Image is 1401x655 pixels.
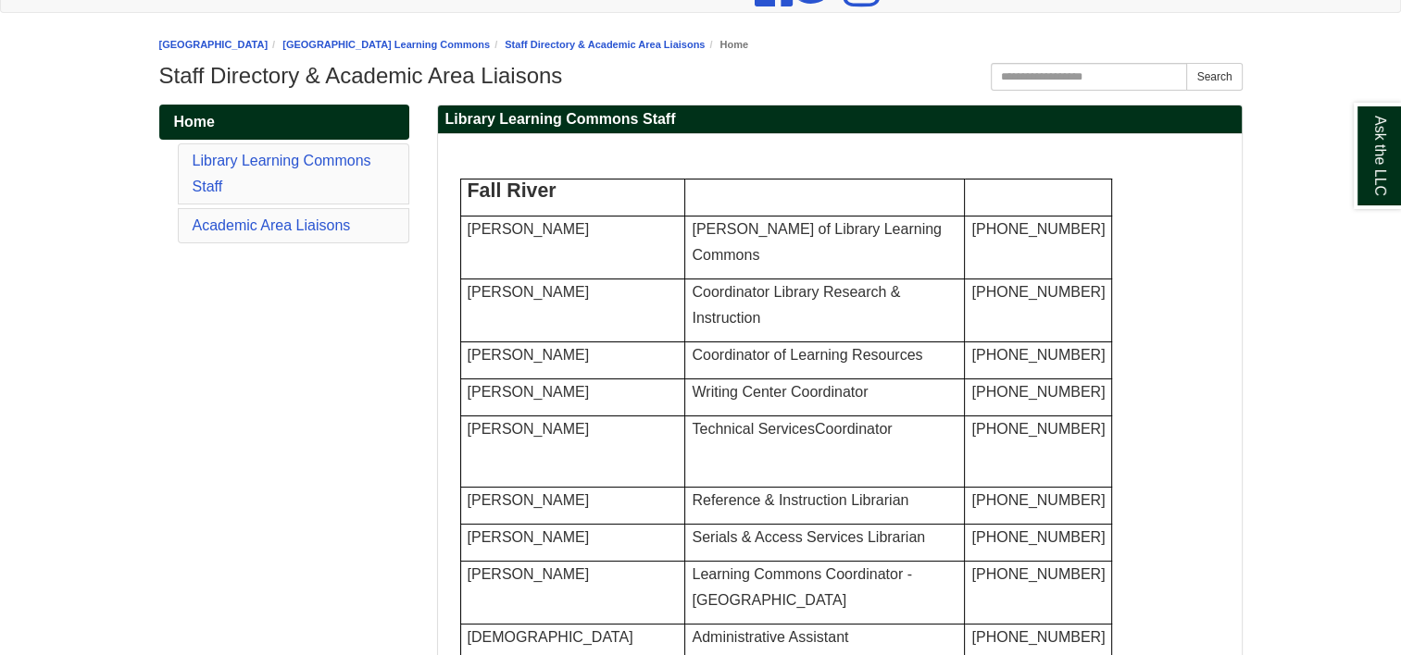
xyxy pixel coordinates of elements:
span: Fall River [468,179,557,202]
span: [PHONE_NUMBER] [971,384,1105,400]
span: [PERSON_NAME] [468,384,590,400]
span: Reference & Instruction Librarian [692,492,908,508]
div: Guide Pages [159,105,409,247]
span: [PHONE_NUMBER] [971,566,1105,582]
span: Home [174,114,215,130]
span: Serials & Access Services Librarian [692,529,925,545]
li: Home [705,36,748,54]
span: [PERSON_NAME] [468,421,590,437]
font: [PERSON_NAME] [468,221,590,237]
span: Writing Center Coordinator [692,384,868,400]
span: Learning Commons Coordinator - [GEOGRAPHIC_DATA] [692,566,911,608]
span: [PHONE_NUMBER] [971,284,1105,300]
a: Library Learning Commons Staff [193,153,371,194]
a: Academic Area Liaisons [193,217,351,233]
span: [PHONE_NUMBER] [971,347,1105,363]
span: [PERSON_NAME] [468,492,590,508]
span: [PERSON_NAME] [468,284,590,300]
span: [PERSON_NAME] [468,529,590,545]
span: Coordinator Library Research & Instruction [692,284,900,326]
span: [PERSON_NAME] of Library Learning Commons [692,221,941,263]
span: Coordinator of Learning Resources [692,347,922,363]
button: Search [1186,63,1242,91]
span: Technical Services [692,421,892,437]
span: [PHONE_NUMBER] [971,421,1105,437]
span: [PERSON_NAME] [468,347,590,363]
h2: Library Learning Commons Staff [438,105,1242,134]
a: Home [159,105,409,140]
a: Staff Directory & Academic Area Liaisons [505,39,705,50]
span: [PHONE_NUMBER] [971,492,1105,508]
span: Administrative Assistant [692,629,848,645]
a: [GEOGRAPHIC_DATA] [159,39,269,50]
span: [PHONE_NUMBER] [971,529,1105,545]
span: [PHONE_NUMBER] [971,629,1105,645]
a: [GEOGRAPHIC_DATA] Learning Commons [282,39,490,50]
nav: breadcrumb [159,36,1243,54]
h1: Staff Directory & Academic Area Liaisons [159,63,1243,89]
span: [PHONE_NUMBER] [971,221,1105,237]
span: Coordinator [815,421,893,437]
span: [PERSON_NAME] [468,566,590,582]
